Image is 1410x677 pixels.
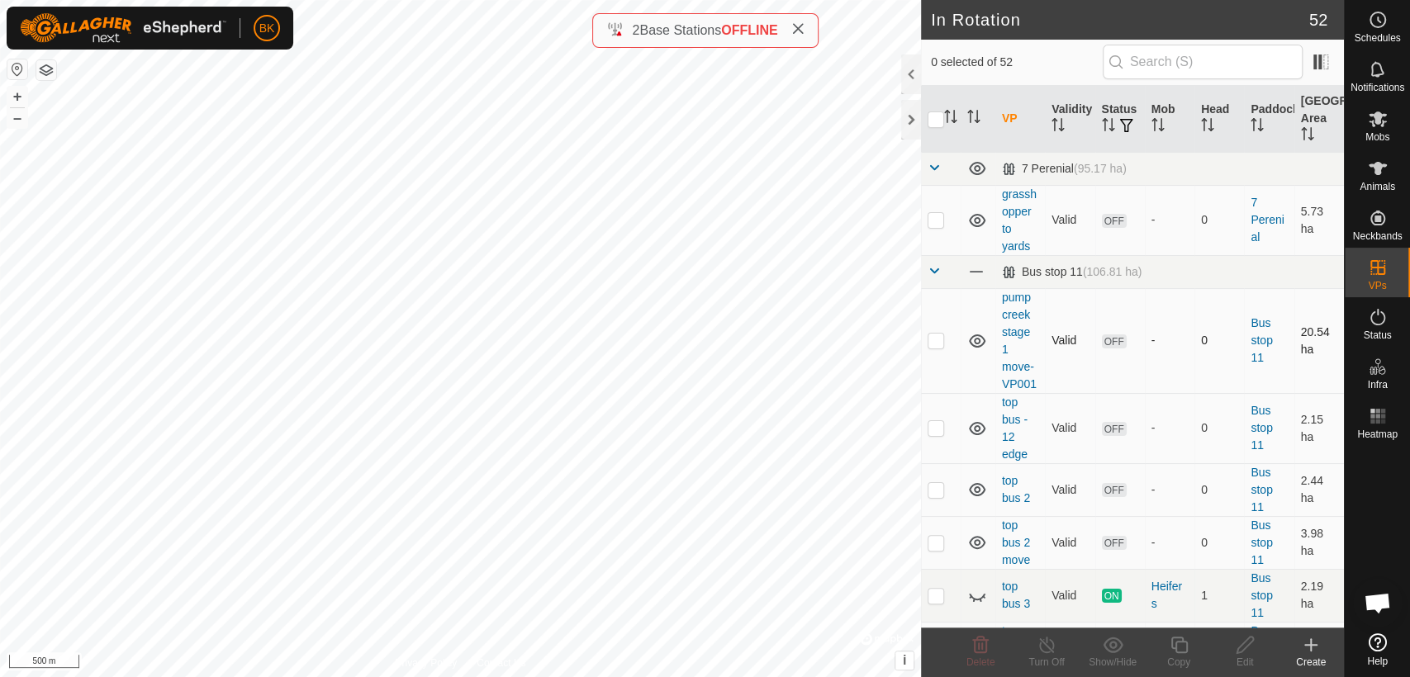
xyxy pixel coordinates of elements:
[1194,185,1244,255] td: 0
[1074,162,1127,175] span: (95.17 ha)
[1045,622,1094,675] td: Valid
[1212,655,1278,670] div: Edit
[1301,130,1314,143] p-sorticon: Activate to sort
[1045,288,1094,393] td: Valid
[1102,483,1127,497] span: OFF
[1251,196,1284,244] a: 7 Perenial
[1102,334,1127,348] span: OFF
[1151,121,1165,134] p-sorticon: Activate to sort
[1102,121,1115,134] p-sorticon: Activate to sort
[1102,589,1122,603] span: ON
[1194,393,1244,463] td: 0
[1345,627,1410,673] a: Help
[7,108,27,128] button: –
[1294,622,1344,675] td: 3.11 ha
[1354,33,1400,43] span: Schedules
[967,112,980,125] p-sorticon: Activate to sort
[1002,265,1142,279] div: Bus stop 11
[1353,578,1403,627] div: Open chat
[1083,265,1142,278] span: (106.81 ha)
[1045,463,1094,516] td: Valid
[1002,624,1037,672] a: top bus 4-VP001
[1002,162,1127,176] div: 7 Perenial
[1014,655,1080,670] div: Turn Off
[1251,316,1272,364] a: Bus stop 11
[632,23,639,37] span: 2
[1294,393,1344,463] td: 2.15 ha
[1102,214,1127,228] span: OFF
[1151,332,1188,349] div: -
[1102,536,1127,550] span: OFF
[1294,569,1344,622] td: 2.19 ha
[1201,121,1214,134] p-sorticon: Activate to sort
[1045,185,1094,255] td: Valid
[1194,516,1244,569] td: 0
[1357,429,1398,439] span: Heatmap
[1367,656,1388,666] span: Help
[1002,187,1037,253] a: grasshopper to yards
[1251,404,1272,452] a: Bus stop 11
[7,87,27,107] button: +
[944,112,957,125] p-sorticon: Activate to sort
[259,20,275,37] span: BK
[1194,569,1244,622] td: 1
[1145,86,1194,153] th: Mob
[1151,419,1188,437] div: -
[1294,463,1344,516] td: 2.44 ha
[1363,330,1391,340] span: Status
[1251,624,1272,672] a: Bus stop 11
[1095,86,1145,153] th: Status
[1045,393,1094,463] td: Valid
[1251,466,1272,514] a: Bus stop 11
[931,54,1103,71] span: 0 selected of 52
[20,13,226,43] img: Gallagher Logo
[721,23,777,37] span: OFFLINE
[1194,622,1244,675] td: 0
[1365,132,1389,142] span: Mobs
[903,653,906,667] span: i
[639,23,721,37] span: Base Stations
[1251,121,1264,134] p-sorticon: Activate to sort
[1002,518,1030,566] a: top bus 2 move
[1351,83,1404,92] span: Notifications
[1294,86,1344,153] th: [GEOGRAPHIC_DATA] Area
[1194,86,1244,153] th: Head
[1045,569,1094,622] td: Valid
[1080,655,1146,670] div: Show/Hide
[1251,518,1272,566] a: Bus stop 11
[931,10,1309,30] h2: In Rotation
[1045,516,1094,569] td: Valid
[1251,571,1272,619] a: Bus stop 11
[36,60,56,80] button: Map Layers
[895,651,914,670] button: i
[1352,231,1402,241] span: Neckbands
[1002,395,1028,461] a: top bus - 12 edge
[1151,578,1188,613] div: Heifers
[1052,121,1065,134] p-sorticon: Activate to sort
[1367,380,1387,390] span: Infra
[1103,45,1303,79] input: Search (S)
[1002,291,1037,391] a: pump creek stage 1 move-VP001
[1194,463,1244,516] td: 0
[1002,580,1030,610] a: top bus 3
[1002,474,1030,504] a: top bus 2
[1102,422,1127,436] span: OFF
[1146,655,1212,670] div: Copy
[1294,516,1344,569] td: 3.98 ha
[477,656,525,670] a: Contact Us
[995,86,1045,153] th: VP
[1309,7,1327,32] span: 52
[7,59,27,79] button: Reset Map
[395,656,457,670] a: Privacy Policy
[1151,481,1188,499] div: -
[1244,86,1294,153] th: Paddock
[1151,534,1188,552] div: -
[1294,185,1344,255] td: 5.73 ha
[966,656,995,668] span: Delete
[1294,288,1344,393] td: 20.54 ha
[1360,182,1395,192] span: Animals
[1278,655,1344,670] div: Create
[1194,288,1244,393] td: 0
[1045,86,1094,153] th: Validity
[1368,281,1386,291] span: VPs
